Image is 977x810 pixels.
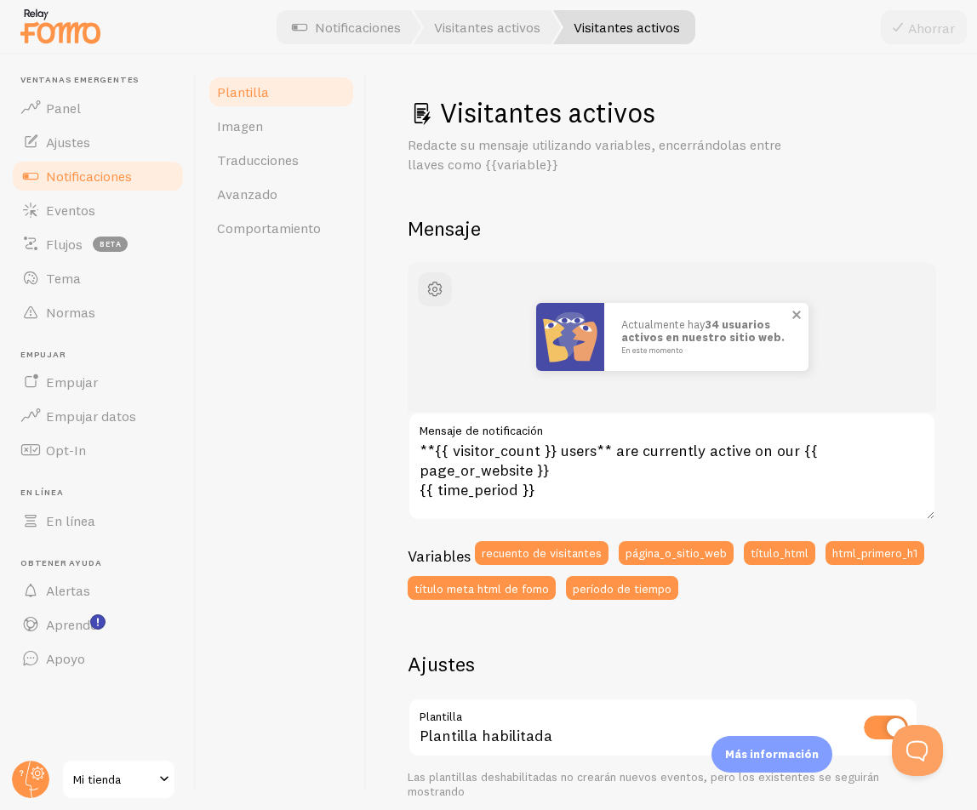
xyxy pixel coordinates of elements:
[832,545,917,560] font: html_primero_h1
[408,546,471,566] font: Variables
[621,317,785,343] font: 34 usuarios activos en nuestro sitio web.
[408,136,781,173] font: Redacte su mensaje utilizando variables, encerrándolas entre llaves como {{variable}}
[207,143,356,177] a: Traducciones
[46,168,132,185] font: Notificaciones
[10,261,186,295] a: Tema
[10,573,186,607] a: Alertas
[10,227,186,261] a: Flujos beta
[408,769,879,800] font: Las plantillas deshabilitadas no crearán nuevos eventos, pero los existentes se seguirán mostrando
[440,96,655,129] font: Visitantes activos
[619,541,734,565] button: página_o_sitio_web
[573,580,671,596] font: período de tiempo
[408,215,481,241] font: Mensaje
[566,576,678,600] button: período de tiempo
[46,270,81,287] font: Tema
[711,736,832,773] div: Más información
[46,408,136,425] font: Empujar datos
[217,151,299,168] font: Traducciones
[217,185,277,202] font: Avanzado
[10,504,186,538] a: En línea
[217,117,263,134] font: Imagen
[10,607,186,642] a: Aprender
[744,541,815,565] button: título_html
[46,512,95,529] font: En línea
[46,616,102,633] font: Aprender
[536,303,604,371] img: Fomo
[10,125,186,159] a: Ajustes
[10,91,186,125] a: Panel
[10,433,186,467] a: Opt-In
[207,109,356,143] a: Imagen
[482,545,602,560] font: recuento de visitantes
[10,159,186,193] a: Notificaciones
[20,74,140,85] font: Ventanas emergentes
[420,423,543,438] font: Mensaje de notificación
[10,295,186,329] a: Normas
[826,541,924,565] button: html_primero_h1
[18,4,103,48] img: fomo-relay-logo-orange.svg
[46,582,90,599] font: Alertas
[892,725,943,776] iframe: Ayuda Scout Beacon - Abierto
[207,75,356,109] a: Plantilla
[621,345,683,355] font: En este momento
[414,580,549,596] font: título meta html de fomo
[100,239,122,248] font: beta
[626,545,727,560] font: página_o_sitio_web
[46,134,90,151] font: Ajustes
[408,576,556,600] button: título meta html de fomo
[621,317,706,331] font: Actualmente hay
[20,487,63,498] font: En línea
[10,399,186,433] a: Empujar datos
[408,651,475,676] font: Ajustes
[20,557,101,568] font: Obtener ayuda
[751,545,808,560] font: título_html
[10,193,186,227] a: Eventos
[20,349,66,360] font: Empujar
[61,759,176,800] a: Mi tienda
[217,220,321,237] font: Comportamiento
[10,365,186,399] a: Empujar
[217,83,269,100] font: Plantilla
[420,726,552,745] font: Plantilla habilitada
[46,100,81,117] font: Panel
[207,177,356,211] a: Avanzado
[475,541,608,565] button: recuento de visitantes
[46,442,86,459] font: Opt-In
[10,642,186,676] a: Apoyo
[46,236,83,253] font: Flujos
[725,747,819,761] font: Más información
[46,202,95,219] font: Eventos
[46,304,95,321] font: Normas
[46,650,85,667] font: Apoyo
[46,374,98,391] font: Empujar
[207,211,356,245] a: Comportamiento
[73,772,121,787] font: Mi tienda
[90,614,106,630] svg: ¡Mira los nuevos tutoriales de funciones!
